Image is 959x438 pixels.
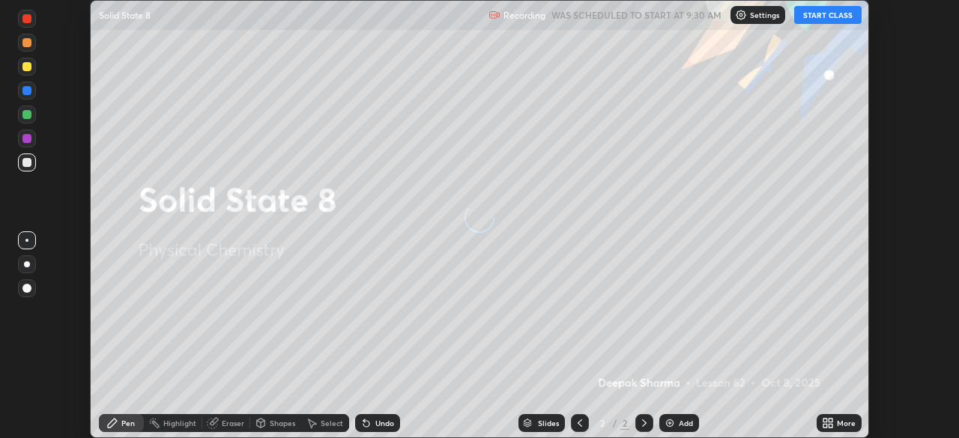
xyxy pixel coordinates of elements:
p: Solid State 8 [99,9,151,21]
p: Recording [503,10,545,21]
div: 2 [595,419,610,428]
img: class-settings-icons [735,9,747,21]
div: Pen [121,419,135,427]
div: Select [321,419,343,427]
img: add-slide-button [664,417,676,429]
p: Settings [750,11,779,19]
div: Undo [375,419,394,427]
div: Eraser [222,419,244,427]
div: 2 [620,416,629,430]
img: recording.375f2c34.svg [488,9,500,21]
div: / [613,419,617,428]
div: Shapes [270,419,295,427]
div: Add [679,419,693,427]
div: More [837,419,856,427]
div: Slides [538,419,559,427]
div: Highlight [163,419,196,427]
button: START CLASS [794,6,862,24]
h5: WAS SCHEDULED TO START AT 9:30 AM [551,8,721,22]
